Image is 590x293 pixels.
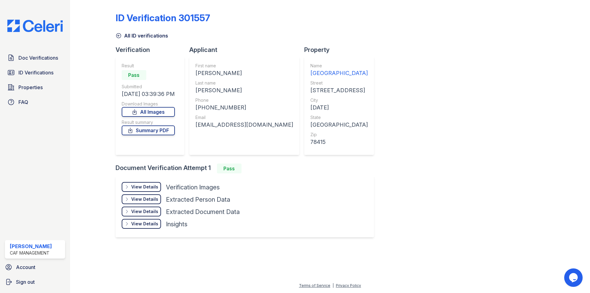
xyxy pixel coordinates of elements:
[166,195,230,204] div: Extracted Person Data
[5,96,65,108] a: FAQ
[116,46,189,54] div: Verification
[122,70,146,80] div: Pass
[310,103,368,112] div: [DATE]
[166,220,187,228] div: Insights
[16,263,35,271] span: Account
[5,81,65,93] a: Properties
[131,184,158,190] div: View Details
[122,101,175,107] div: Download Images
[189,46,304,54] div: Applicant
[217,164,242,173] div: Pass
[131,221,158,227] div: View Details
[310,138,368,146] div: 78415
[310,69,368,77] div: [GEOGRAPHIC_DATA]
[16,278,35,286] span: Sign out
[310,121,368,129] div: [GEOGRAPHIC_DATA]
[2,276,68,288] a: Sign out
[166,208,240,216] div: Extracted Document Data
[18,98,28,106] span: FAQ
[336,283,361,288] a: Privacy Policy
[131,208,158,215] div: View Details
[2,261,68,273] a: Account
[195,69,293,77] div: [PERSON_NAME]
[195,63,293,69] div: First name
[310,132,368,138] div: Zip
[310,97,368,103] div: City
[332,283,334,288] div: |
[299,283,330,288] a: Terms of Service
[195,121,293,129] div: [EMAIL_ADDRESS][DOMAIN_NAME]
[18,84,43,91] span: Properties
[122,107,175,117] a: All Images
[195,86,293,95] div: [PERSON_NAME]
[122,63,175,69] div: Result
[310,114,368,121] div: State
[122,125,175,135] a: Summary PDF
[195,103,293,112] div: [PHONE_NUMBER]
[195,114,293,121] div: Email
[116,32,168,39] a: All ID verifications
[166,183,220,192] div: Verification Images
[564,268,584,287] iframe: chat widget
[5,66,65,79] a: ID Verifications
[310,63,368,69] div: Name
[116,12,210,23] div: ID Verification 301557
[310,80,368,86] div: Street
[122,90,175,98] div: [DATE] 03:39:36 PM
[10,250,52,256] div: CAF Management
[122,84,175,90] div: Submitted
[18,69,53,76] span: ID Verifications
[116,164,379,173] div: Document Verification Attempt 1
[310,63,368,77] a: Name [GEOGRAPHIC_DATA]
[131,196,158,202] div: View Details
[2,20,68,32] img: CE_Logo_Blue-a8612792a0a2168367f1c8372b55b34899dd931a85d93a1a3d3e32e68fde9ad4.png
[10,243,52,250] div: [PERSON_NAME]
[304,46,379,54] div: Property
[195,80,293,86] div: Last name
[5,52,65,64] a: Doc Verifications
[122,119,175,125] div: Result summary
[310,86,368,95] div: [STREET_ADDRESS]
[195,97,293,103] div: Phone
[18,54,58,61] span: Doc Verifications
